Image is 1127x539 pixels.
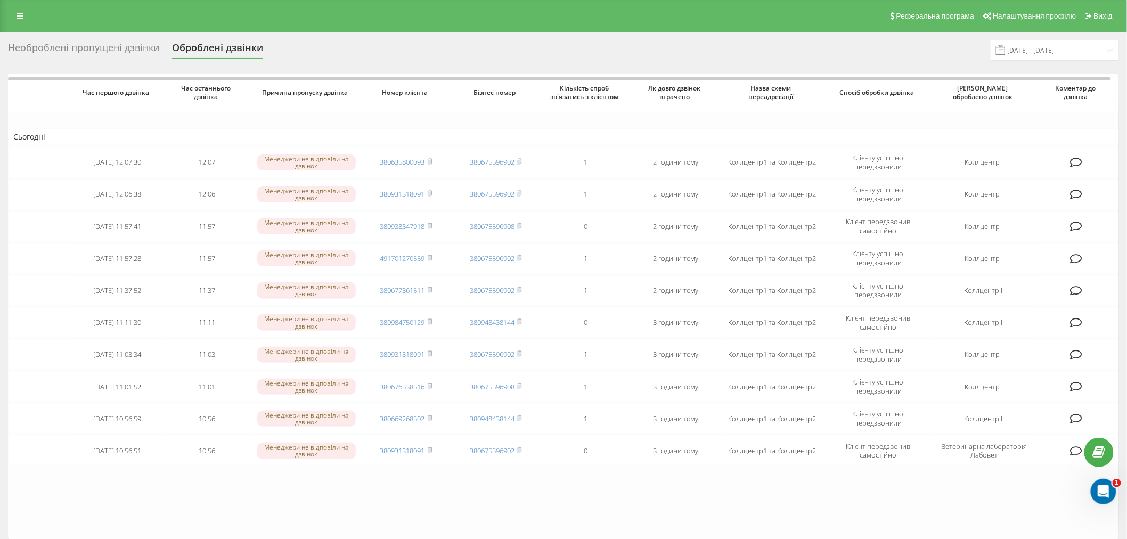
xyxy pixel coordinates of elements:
td: 2 години тому [631,179,721,209]
span: Причина пропуску дзвінка [262,88,350,97]
span: 1 [1113,479,1121,487]
td: Коллцентр1 та Коллцентр2 [721,340,823,370]
div: Менеджери не відповіли на дзвінок [257,314,356,330]
td: 3 години тому [631,372,721,402]
td: Клієнт передзвонив самостійно [823,436,933,466]
td: 2 години тому [631,211,721,241]
td: 3 години тому [631,308,721,338]
td: [DATE] 12:07:30 [72,148,162,177]
td: [DATE] 11:03:34 [72,340,162,370]
div: Менеджери не відповіли на дзвінок [257,218,356,234]
a: 380677361511 [380,285,425,295]
td: Коллцентр ІІ [933,308,1035,338]
div: Менеджери не відповіли на дзвінок [257,282,356,298]
td: 11:01 [162,372,252,402]
div: Менеджери не відповіли на дзвінок [257,250,356,266]
td: Ветеринарна лабораторія Лабовет [933,436,1035,466]
td: Коллцентр1 та Коллцентр2 [721,372,823,402]
span: Назва схеми переадресації [731,84,814,101]
td: [DATE] 11:01:52 [72,372,162,402]
span: Номер клієнта [371,88,442,97]
td: Коллцентр I [933,179,1035,209]
span: [PERSON_NAME] оброблено дзвінок [943,84,1026,101]
td: Коллцентр I [933,340,1035,370]
td: 2 години тому [631,275,721,305]
div: Менеджери не відповіли на дзвінок [257,443,356,459]
div: Менеджери не відповіли на дзвінок [257,411,356,427]
td: Клієнту успішно передзвонили [823,243,933,273]
span: Як довго дзвінок втрачено [640,84,712,101]
a: 380948438144 [470,317,514,327]
td: [DATE] 10:56:59 [72,404,162,434]
td: Клієнту успішно передзвонили [823,404,933,434]
td: Коллцентр I [933,148,1035,177]
td: Коллцентр I [933,243,1035,273]
iframe: Intercom live chat [1091,479,1116,504]
td: Коллцентр1 та Коллцентр2 [721,179,823,209]
a: 380675596902 [470,285,514,295]
td: 11:37 [162,275,252,305]
td: Коллцентр1 та Коллцентр2 [721,275,823,305]
td: Клієнту успішно передзвонили [823,179,933,209]
td: 1 [541,179,631,209]
td: Коллцентр ІІ [933,275,1035,305]
span: Час першого дзвінка [81,88,153,97]
td: 11:03 [162,340,252,370]
td: Клієнт передзвонив самостійно [823,211,933,241]
a: 380931318091 [380,189,425,199]
span: Коментар до дзвінка [1044,84,1110,101]
a: 380675596908 [470,382,514,391]
a: 380675596902 [470,349,514,359]
td: Клієнту успішно передзвонили [823,148,933,177]
div: Менеджери не відповіли на дзвінок [257,347,356,363]
td: Клієнту успішно передзвонили [823,275,933,305]
td: Коллцентр I [933,211,1035,241]
td: [DATE] 12:06:38 [72,179,162,209]
a: 380675596908 [470,222,514,231]
td: 12:07 [162,148,252,177]
td: 1 [541,372,631,402]
td: Коллцентр1 та Коллцентр2 [721,243,823,273]
a: 380675596902 [470,157,514,167]
span: Вихід [1094,12,1113,20]
td: Коллцентр1 та Коллцентр2 [721,211,823,241]
td: [DATE] 11:11:30 [72,308,162,338]
td: 12:06 [162,179,252,209]
td: Сьогодні [8,129,1119,145]
td: Коллцентр1 та Коллцентр2 [721,404,823,434]
a: 380635800093 [380,157,425,167]
td: 1 [541,275,631,305]
a: 380931318091 [380,349,425,359]
td: Коллцентр1 та Коллцентр2 [721,148,823,177]
span: Налаштування профілю [993,12,1076,20]
td: 1 [541,148,631,177]
td: Коллцентр1 та Коллцентр2 [721,308,823,338]
td: 0 [541,436,631,466]
td: 11:57 [162,243,252,273]
td: Коллцентр1 та Коллцентр2 [721,436,823,466]
td: Коллцентр ІІ [933,404,1035,434]
a: 380938347918 [380,222,425,231]
td: 11:57 [162,211,252,241]
td: 11:11 [162,308,252,338]
td: Клієнту успішно передзвонили [823,340,933,370]
a: 380669268502 [380,414,425,423]
a: 380948438144 [470,414,514,423]
td: 3 години тому [631,404,721,434]
div: Менеджери не відповіли на дзвінок [257,186,356,202]
span: Час останнього дзвінка [171,84,243,101]
td: [DATE] 11:57:41 [72,211,162,241]
a: 380675596902 [470,189,514,199]
a: 380676538516 [380,382,425,391]
td: Клієнту успішно передзвонили [823,372,933,402]
td: [DATE] 11:57:28 [72,243,162,273]
td: 3 години тому [631,436,721,466]
td: [DATE] 11:37:52 [72,275,162,305]
td: Коллцентр I [933,372,1035,402]
div: Необроблені пропущені дзвінки [8,42,159,59]
span: Реферальна програма [896,12,975,20]
div: Менеджери не відповіли на дзвінок [257,379,356,395]
td: 10:56 [162,436,252,466]
td: 3 години тому [631,340,721,370]
td: Клієнт передзвонив самостійно [823,308,933,338]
